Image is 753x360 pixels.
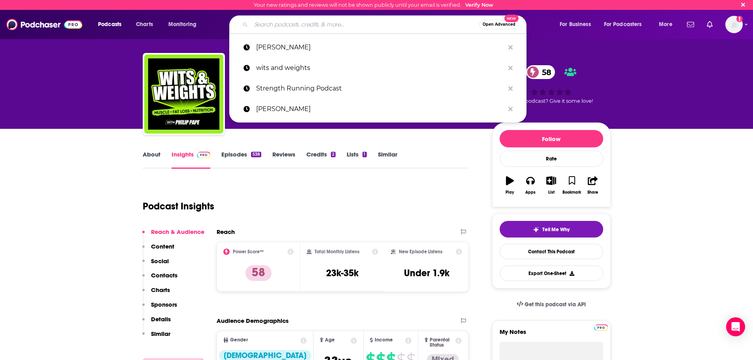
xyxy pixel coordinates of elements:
[659,19,672,30] span: More
[594,324,608,331] img: Podchaser Pro
[331,152,336,157] div: 2
[525,301,586,308] span: Get this podcast via API
[560,19,591,30] span: For Business
[142,301,177,315] button: Sponsors
[98,19,121,30] span: Podcasts
[510,295,593,314] a: Get this podcast via API
[326,267,359,279] h3: 23k-35k
[604,19,642,30] span: For Podcasters
[500,171,520,200] button: Play
[525,190,536,195] div: Apps
[142,228,204,243] button: Reach & Audience
[725,16,743,33] button: Show profile menu
[554,18,601,31] button: open menu
[151,330,170,337] p: Similar
[197,152,211,158] img: Podchaser Pro
[233,249,264,254] h2: Power Score™
[151,286,170,294] p: Charts
[131,18,158,31] a: Charts
[500,221,603,237] button: tell me why sparkleTell Me Why
[725,16,743,33] span: Logged in as BretAita
[325,337,335,343] span: Age
[510,98,593,104] span: Good podcast? Give it some love!
[375,337,393,343] span: Income
[704,18,716,31] a: Show notifications dropdown
[347,151,366,169] a: Lists1
[229,78,527,99] a: Strength Running Podcast
[492,60,611,109] div: 58Good podcast? Give it some love!
[256,78,504,99] p: Strength Running Podcast
[500,328,603,342] label: My Notes
[237,15,534,34] div: Search podcasts, credits, & more...
[587,190,598,195] div: Share
[500,130,603,147] button: Follow
[315,249,359,254] h2: Total Monthly Listens
[526,65,555,79] a: 58
[562,171,582,200] button: Bookmark
[142,257,169,272] button: Social
[142,330,170,345] button: Similar
[256,99,504,119] p: vinnie tortorich
[151,228,204,236] p: Reach & Audience
[378,151,397,169] a: Similar
[151,271,177,279] p: Contacts
[251,152,261,157] div: 538
[245,265,272,281] p: 58
[548,190,555,195] div: List
[500,244,603,259] a: Contact This Podcast
[465,2,493,8] a: Verify Now
[272,151,295,169] a: Reviews
[92,18,132,31] button: open menu
[151,257,169,265] p: Social
[500,151,603,167] div: Rate
[542,226,570,233] span: Tell Me Why
[230,337,248,343] span: Gender
[143,151,160,169] a: About
[229,99,527,119] a: [PERSON_NAME]
[163,18,207,31] button: open menu
[151,243,174,250] p: Content
[151,301,177,308] p: Sponsors
[256,58,504,78] p: wits and weights
[221,151,261,169] a: Episodes538
[136,19,153,30] span: Charts
[533,226,539,233] img: tell me why sparkle
[251,18,479,31] input: Search podcasts, credits, & more...
[504,15,519,22] span: New
[653,18,682,31] button: open menu
[599,18,653,31] button: open menu
[306,151,336,169] a: Credits2
[483,23,515,26] span: Open Advanced
[151,315,171,323] p: Details
[217,317,289,324] h2: Audience Demographics
[594,323,608,331] a: Pro website
[142,286,170,301] button: Charts
[256,37,504,58] p: gabby reece
[726,317,745,336] div: Open Intercom Messenger
[582,171,603,200] button: Share
[6,17,82,32] img: Podchaser - Follow, Share and Rate Podcasts
[172,151,211,169] a: InsightsPodchaser Pro
[479,20,519,29] button: Open AdvancedNew
[541,171,561,200] button: List
[144,55,223,134] img: Wits & Weights | Fat Loss, Nutrition, & Strength Training for Lifters
[736,16,743,22] svg: Email not verified
[142,271,177,286] button: Contacts
[562,190,581,195] div: Bookmark
[500,266,603,281] button: Export One-Sheet
[143,200,214,212] h1: Podcast Insights
[399,249,442,254] h2: New Episode Listens
[534,65,555,79] span: 58
[520,171,541,200] button: Apps
[430,337,454,348] span: Parental Status
[254,2,493,8] div: Your new ratings and reviews will not be shown publicly until your email is verified.
[229,37,527,58] a: [PERSON_NAME]
[142,243,174,257] button: Content
[217,228,235,236] h2: Reach
[725,16,743,33] img: User Profile
[506,190,514,195] div: Play
[142,315,171,330] button: Details
[362,152,366,157] div: 1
